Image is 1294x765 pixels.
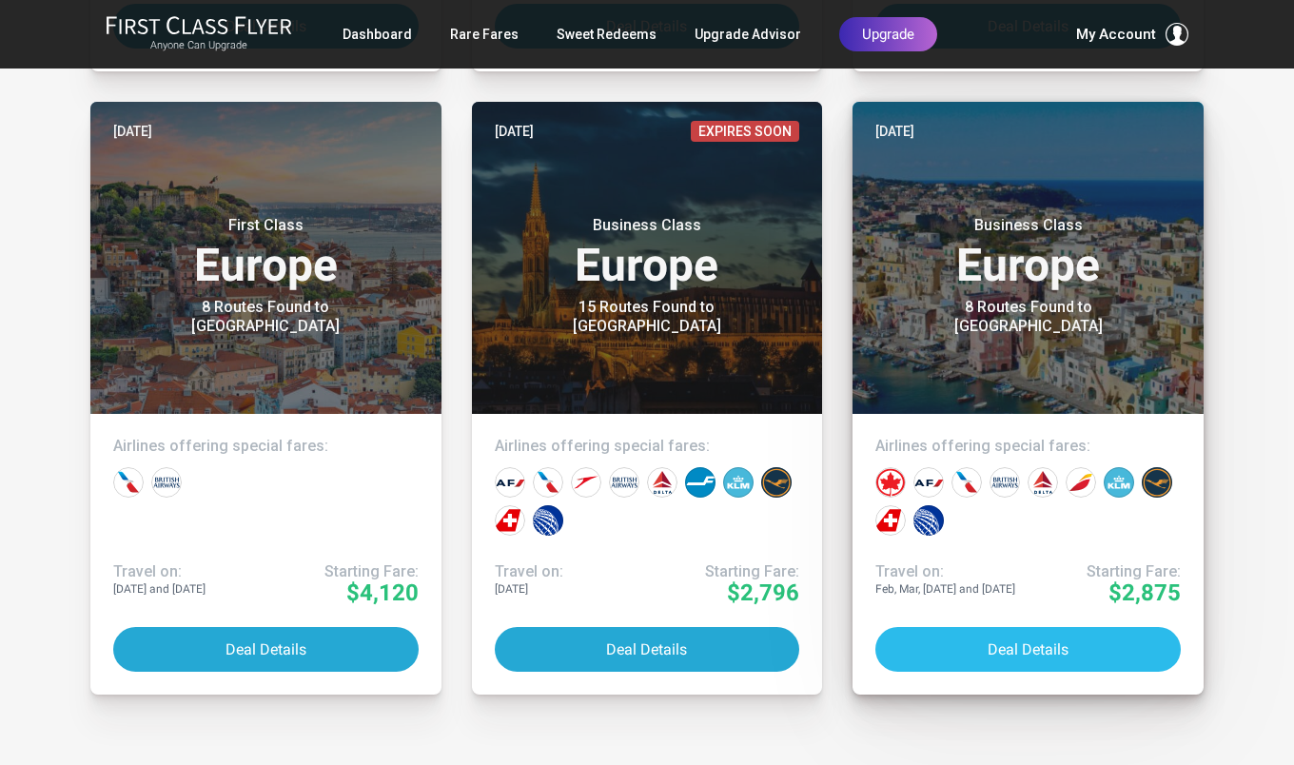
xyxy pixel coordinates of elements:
div: Swiss [875,505,906,536]
div: British Airways [990,467,1020,498]
time: [DATE] [113,121,152,142]
h4: Airlines offering special fares: [875,437,1181,456]
a: [DATE]Business ClassEurope8 Routes Found to [GEOGRAPHIC_DATA]Airlines offering special fares:Trav... [853,102,1204,695]
img: First Class Flyer [106,15,292,35]
div: Air Canada [875,467,906,498]
h3: Europe [113,216,419,288]
div: Delta Airlines [1028,467,1058,498]
span: Expires Soon [691,121,799,142]
div: Air France [495,467,525,498]
div: Austrian Airlines‎ [571,467,601,498]
div: United [913,505,944,536]
a: Upgrade Advisor [695,17,801,51]
div: 8 Routes Found to [GEOGRAPHIC_DATA] [147,298,384,336]
div: KLM [1104,467,1134,498]
div: 15 Routes Found to [GEOGRAPHIC_DATA] [528,298,766,336]
button: Deal Details [875,627,1181,672]
div: Delta Airlines [647,467,677,498]
div: Iberia [1066,467,1096,498]
a: [DATE]Expires SoonBusiness ClassEurope15 Routes Found to [GEOGRAPHIC_DATA]Airlines offering speci... [472,102,823,695]
button: Deal Details [495,627,800,672]
div: American Airlines [951,467,982,498]
h3: Europe [495,216,800,288]
div: KLM [723,467,754,498]
div: Lufthansa [1142,467,1172,498]
div: 8 Routes Found to [GEOGRAPHIC_DATA] [910,298,1147,336]
span: My Account [1076,23,1156,46]
div: American Airlines [533,467,563,498]
div: Finnair [685,467,716,498]
div: United [533,505,563,536]
div: British Airways [151,467,182,498]
div: Lufthansa [761,467,792,498]
h4: Airlines offering special fares: [495,437,800,456]
h3: Europe [875,216,1181,288]
small: Anyone Can Upgrade [106,39,292,52]
small: Business Class [528,216,766,235]
a: First Class FlyerAnyone Can Upgrade [106,15,292,53]
div: Swiss [495,505,525,536]
time: [DATE] [875,121,914,142]
div: Air France [913,467,944,498]
h4: Airlines offering special fares: [113,437,419,456]
button: Deal Details [113,627,419,672]
small: First Class [147,216,384,235]
div: British Airways [609,467,639,498]
a: Rare Fares [450,17,519,51]
time: [DATE] [495,121,534,142]
button: My Account [1076,23,1188,46]
a: Dashboard [343,17,412,51]
small: Business Class [910,216,1147,235]
a: [DATE]First ClassEurope8 Routes Found to [GEOGRAPHIC_DATA]Airlines offering special fares:Travel ... [90,102,441,695]
div: American Airlines [113,467,144,498]
a: Upgrade [839,17,937,51]
a: Sweet Redeems [557,17,657,51]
